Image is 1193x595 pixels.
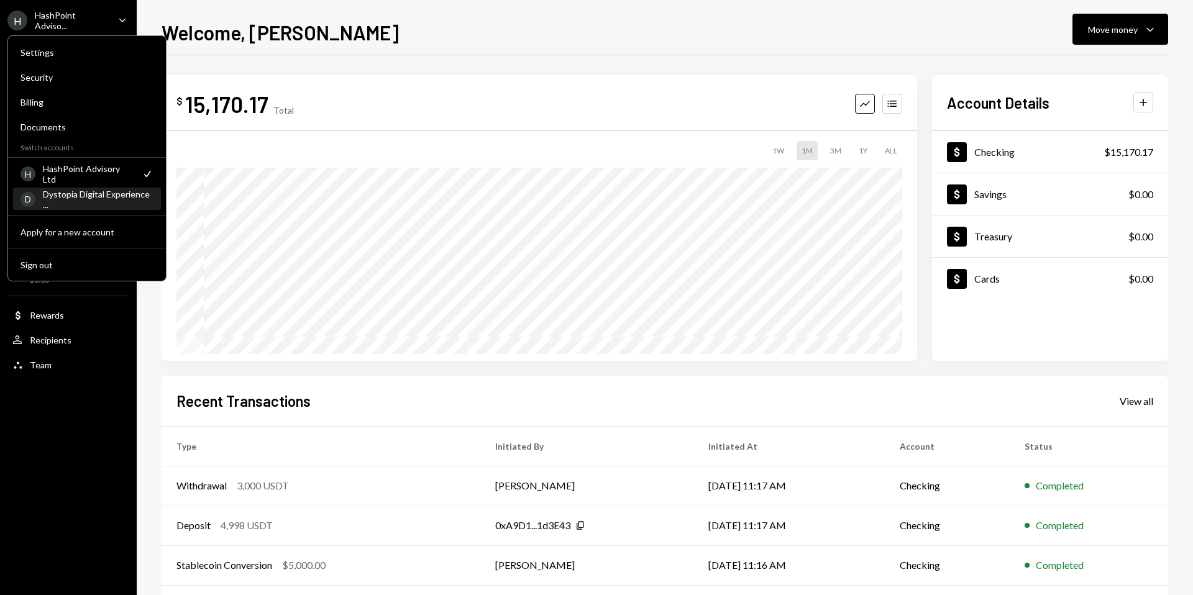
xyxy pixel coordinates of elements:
[1128,187,1153,202] div: $0.00
[1128,271,1153,286] div: $0.00
[1072,14,1168,45] button: Move money
[480,466,694,506] td: [PERSON_NAME]
[162,426,480,466] th: Type
[797,141,818,160] div: 1M
[176,95,183,107] div: $
[947,93,1049,113] h2: Account Details
[932,131,1168,173] a: Checking$15,170.17
[43,163,134,184] div: HashPoint Advisory Ltd
[1088,23,1138,36] div: Move money
[7,304,129,326] a: Rewards
[13,91,161,113] a: Billing
[13,221,161,243] button: Apply for a new account
[974,188,1007,200] div: Savings
[30,335,71,345] div: Recipients
[21,47,153,58] div: Settings
[21,97,153,107] div: Billing
[1104,145,1153,160] div: $15,170.17
[21,166,35,181] div: H
[693,506,885,545] td: [DATE] 11:17 AM
[21,192,35,207] div: D
[932,173,1168,215] a: Savings$0.00
[1120,394,1153,407] a: View all
[35,10,108,31] div: HashPoint Adviso...
[21,227,153,237] div: Apply for a new account
[885,466,1010,506] td: Checking
[1036,518,1084,533] div: Completed
[221,518,273,533] div: 4,998 USDT
[495,518,570,533] div: 0xA9D1...1d3E43
[21,122,153,132] div: Documents
[1128,229,1153,244] div: $0.00
[43,189,153,210] div: Dystopia Digital Experience ...
[693,466,885,506] td: [DATE] 11:17 AM
[1120,395,1153,407] div: View all
[885,545,1010,585] td: Checking
[932,258,1168,299] a: Cards$0.00
[30,360,52,370] div: Team
[21,72,153,83] div: Security
[825,141,846,160] div: 3M
[176,518,211,533] div: Deposit
[1036,558,1084,573] div: Completed
[282,558,326,573] div: $5,000.00
[273,105,294,116] div: Total
[185,90,268,118] div: 15,170.17
[480,426,694,466] th: Initiated By
[21,260,153,270] div: Sign out
[480,545,694,585] td: [PERSON_NAME]
[7,11,27,30] div: H
[237,478,289,493] div: 3,000 USDT
[8,140,166,152] div: Switch accounts
[1036,478,1084,493] div: Completed
[13,41,161,63] a: Settings
[13,254,161,276] button: Sign out
[7,353,129,376] a: Team
[162,20,399,45] h1: Welcome, [PERSON_NAME]
[854,141,872,160] div: 1Y
[767,141,789,160] div: 1W
[176,558,272,573] div: Stablecoin Conversion
[885,426,1010,466] th: Account
[974,230,1012,242] div: Treasury
[693,426,885,466] th: Initiated At
[13,66,161,88] a: Security
[176,478,227,493] div: Withdrawal
[176,391,311,411] h2: Recent Transactions
[7,329,129,351] a: Recipients
[885,506,1010,545] td: Checking
[974,273,1000,284] div: Cards
[693,545,885,585] td: [DATE] 11:16 AM
[932,216,1168,257] a: Treasury$0.00
[13,188,161,210] a: DDystopia Digital Experience ...
[30,310,64,320] div: Rewards
[880,141,902,160] div: ALL
[1010,426,1168,466] th: Status
[974,146,1015,158] div: Checking
[13,116,161,138] a: Documents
